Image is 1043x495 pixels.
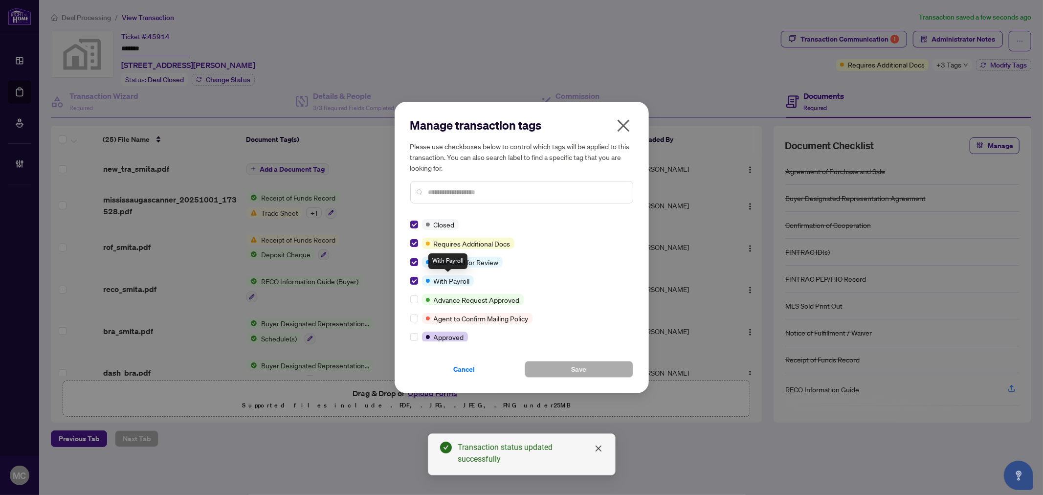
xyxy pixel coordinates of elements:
[454,361,475,377] span: Cancel
[593,443,604,454] a: Close
[434,219,455,230] span: Closed
[595,445,602,452] span: close
[434,275,470,286] span: With Payroll
[410,117,633,133] h2: Manage transaction tags
[616,118,631,134] span: close
[410,361,519,378] button: Cancel
[458,442,603,465] div: Transaction status updated successfully
[440,442,452,453] span: check-circle
[434,238,510,249] span: Requires Additional Docs
[525,361,633,378] button: Save
[1004,461,1033,490] button: Open asap
[428,253,467,269] div: With Payroll
[434,332,464,342] span: Approved
[434,313,529,324] span: Agent to Confirm Mailing Policy
[434,294,520,305] span: Advance Request Approved
[410,141,633,173] h5: Please use checkboxes below to control which tags will be applied to this transaction. You can al...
